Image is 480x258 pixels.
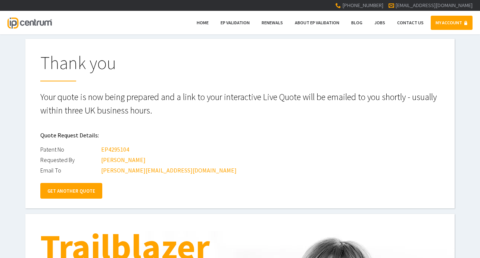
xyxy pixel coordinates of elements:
[342,2,383,9] span: [PHONE_NUMBER]
[40,165,100,175] div: Email To
[392,16,428,30] a: Contact Us
[197,20,209,25] span: Home
[101,144,129,155] div: EP4295104
[101,165,237,175] div: [PERSON_NAME][EMAIL_ADDRESS][DOMAIN_NAME]
[395,2,473,9] a: [EMAIL_ADDRESS][DOMAIN_NAME]
[290,16,344,30] a: About EP Validation
[370,16,390,30] a: Jobs
[374,20,385,25] span: Jobs
[346,16,367,30] a: Blog
[351,20,362,25] span: Blog
[431,16,473,30] a: MY ACCOUNT
[40,54,440,81] h1: Thank you
[40,90,440,117] p: Your quote is now being prepared and a link to your interactive Live Quote will be emailed to you...
[7,11,52,34] a: IP Centrum
[40,126,440,144] h2: Quote Request Details:
[221,20,250,25] span: EP Validation
[262,20,283,25] span: Renewals
[397,20,424,25] span: Contact Us
[40,183,102,199] a: GET ANOTHER QUOTE
[216,16,255,30] a: EP Validation
[40,144,100,155] div: Patent No
[257,16,288,30] a: Renewals
[40,155,100,165] div: Requested By
[295,20,339,25] span: About EP Validation
[101,155,146,165] div: [PERSON_NAME]
[192,16,213,30] a: Home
